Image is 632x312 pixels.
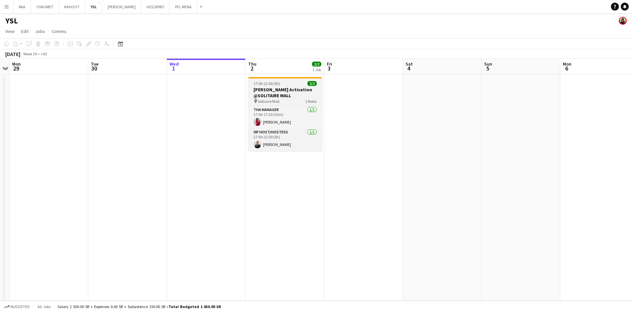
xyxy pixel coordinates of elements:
[248,106,322,128] app-card-role: THA Manager1/117:00-17:30 (30m)[PERSON_NAME]
[31,0,59,13] button: CHAUMET
[169,304,221,309] span: Total Budgeted 1 650.00 SR
[5,51,20,57] div: [DATE]
[36,304,52,309] span: All jobs
[248,77,322,151] app-job-card: 17:00-22:00 (5h)2/2[PERSON_NAME] Activation @SOLITAIRE MALL Solitaire Mall2 RolesTHA Manager1/117...
[562,65,571,72] span: 6
[327,61,332,67] span: Fri
[33,27,48,36] a: Jobs
[141,0,170,13] button: GES/SPIRO
[18,27,31,36] a: Edit
[49,27,69,36] a: Comms
[248,87,322,99] h3: [PERSON_NAME] Activation @SOLITAIRE MALL
[248,61,256,67] span: Thu
[11,304,30,309] span: Budgeted
[619,17,627,25] app-user-avatar: Lin Allaf
[59,0,85,13] button: KAHOOT
[102,0,141,13] button: [PERSON_NAME]
[247,65,256,72] span: 2
[248,128,322,151] app-card-role: VIP Host/Hostess1/117:00-22:00 (5h)[PERSON_NAME]
[326,65,332,72] span: 3
[12,61,21,67] span: Mon
[3,27,17,36] a: View
[253,81,280,86] span: 17:00-22:00 (5h)
[85,0,102,13] button: YSL
[90,65,98,72] span: 30
[52,28,66,34] span: Comms
[483,65,492,72] span: 5
[305,99,317,104] span: 2 Roles
[169,65,179,72] span: 1
[58,304,221,309] div: Salary 1 500.00 SR + Expenses 0.00 SR + Subsistence 150.00 SR =
[312,62,321,67] span: 2/2
[563,61,571,67] span: Mon
[484,61,492,67] span: Sun
[170,61,179,67] span: Wed
[91,61,98,67] span: Tue
[406,61,413,67] span: Sat
[258,99,279,104] span: Solitaire Mall
[5,16,18,26] h1: YSL
[312,67,321,72] div: 1 Job
[170,0,197,13] button: PFL MENA
[307,81,317,86] span: 2/2
[22,51,38,56] span: Week 39
[5,28,14,34] span: View
[3,303,31,310] button: Budgeted
[35,28,45,34] span: Jobs
[405,65,413,72] span: 4
[11,65,21,72] span: 29
[41,51,47,56] div: +03
[21,28,29,34] span: Edit
[13,0,31,13] button: RAA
